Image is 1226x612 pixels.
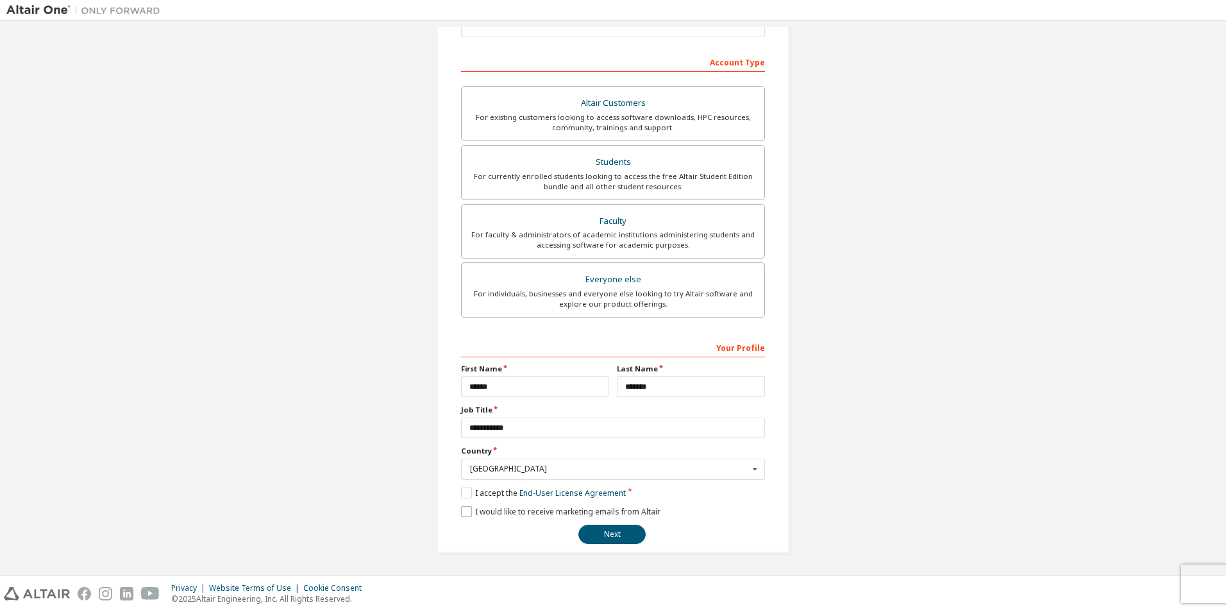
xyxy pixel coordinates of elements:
[461,337,765,357] div: Your Profile
[461,488,626,498] label: I accept the
[461,364,609,374] label: First Name
[141,587,160,600] img: youtube.svg
[469,230,757,250] div: For faculty & administrators of academic institutions administering students and accessing softwa...
[578,525,646,544] button: Next
[519,488,626,498] a: End-User License Agreement
[78,587,91,600] img: facebook.svg
[469,212,757,230] div: Faculty
[617,364,765,374] label: Last Name
[470,465,749,473] div: [GEOGRAPHIC_DATA]
[461,506,660,517] label: I would like to receive marketing emails from Altair
[461,51,765,72] div: Account Type
[461,446,765,456] label: Country
[461,405,765,415] label: Job Title
[120,587,133,600] img: linkedin.svg
[171,593,369,604] p: © 2025 Altair Engineering, Inc. All Rights Reserved.
[469,112,757,133] div: For existing customers looking to access software downloads, HPC resources, community, trainings ...
[6,4,167,17] img: Altair One
[99,587,112,600] img: instagram.svg
[209,583,303,593] div: Website Terms of Use
[469,289,757,309] div: For individuals, businesses and everyone else looking to try Altair software and explore our prod...
[171,583,209,593] div: Privacy
[469,171,757,192] div: For currently enrolled students looking to access the free Altair Student Edition bundle and all ...
[469,271,757,289] div: Everyone else
[469,94,757,112] div: Altair Customers
[469,153,757,171] div: Students
[303,583,369,593] div: Cookie Consent
[4,587,70,600] img: altair_logo.svg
